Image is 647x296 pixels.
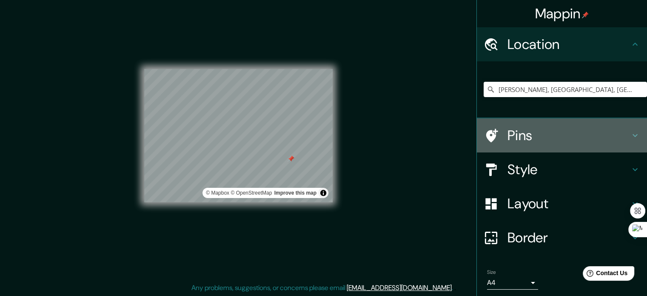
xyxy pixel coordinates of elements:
[318,188,328,198] button: Toggle attribution
[191,283,453,293] p: Any problems, suggestions, or concerns please email .
[453,283,454,293] div: .
[535,5,589,22] h4: Mappin
[206,190,229,196] a: Mapbox
[582,11,589,18] img: pin-icon.png
[487,276,538,290] div: A4
[477,221,647,255] div: Border
[507,229,630,246] h4: Border
[231,190,272,196] a: OpenStreetMap
[454,283,456,293] div: .
[487,269,496,276] label: Size
[507,161,630,178] h4: Style
[507,36,630,53] h4: Location
[484,82,647,97] input: Pick your city or area
[144,69,333,202] canvas: Map
[274,190,316,196] a: Map feedback
[477,187,647,221] div: Layout
[477,27,647,61] div: Location
[507,195,630,212] h4: Layout
[507,127,630,144] h4: Pins
[347,283,452,292] a: [EMAIL_ADDRESS][DOMAIN_NAME]
[477,118,647,152] div: Pins
[571,263,638,287] iframe: Help widget launcher
[477,152,647,187] div: Style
